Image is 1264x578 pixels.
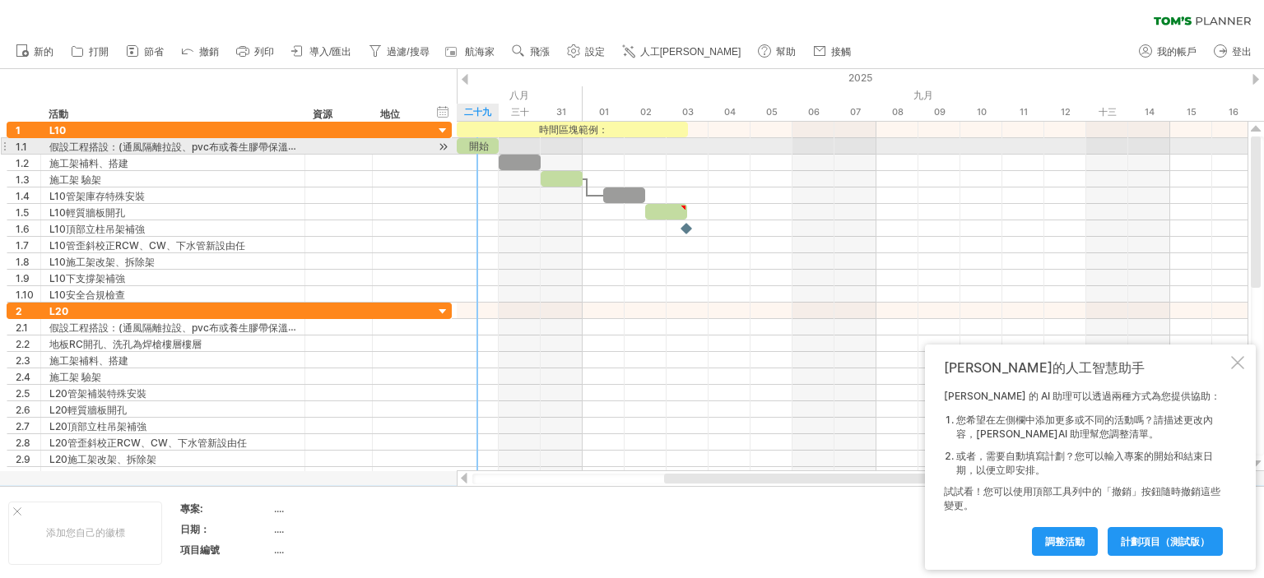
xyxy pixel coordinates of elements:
[49,289,125,301] font: L10安全合規檢查
[944,390,1220,402] font: [PERSON_NAME] 的 AI 助理可以透過兩種方式為您提供協助：
[16,190,30,202] font: 1.4
[1212,104,1254,121] div: 2025年9月16日星期二
[16,437,30,449] font: 2.8
[618,41,746,62] a: 人工[PERSON_NAME]
[49,108,68,120] font: 活動
[956,414,1213,440] font: 您希望在左側欄中添加更多或不同的活動嗎？請描述更改內容，[PERSON_NAME]AI 助理幫您調整清單。
[960,104,1002,121] div: 2025年9月10日星期三
[16,157,29,169] font: 1.2
[287,41,356,62] a: 導入/匯出
[508,41,555,62] a: 飛漲
[49,354,128,367] font: 施工架補料、搭建
[49,272,125,284] font: L10下支撐架補強
[180,523,210,535] font: 日期：
[667,104,709,121] div: 2025年9月3日星期三
[435,138,451,155] div: 滾動到活動
[254,46,274,58] font: 列印
[563,41,610,62] a: 設定
[16,141,27,153] font: 1.1
[16,404,30,416] font: 2.6
[49,321,519,334] font: 假設工程搭設：(通風隔離拉設、pvc布或養生膠帶保溫施工區、圈圍控制施工動線、臨時電盤、臨時電拉設)
[89,46,109,58] font: 打開
[16,354,30,367] font: 2.3
[1229,106,1238,118] font: 16
[274,543,284,556] font: ....
[16,469,35,482] font: 2.10
[122,41,169,62] a: 節省
[750,104,792,121] div: 2025年9月5日星期五
[850,106,861,118] font: 07
[809,41,856,62] a: 接觸
[541,104,583,121] div: 2025年8月31日星期日
[16,223,30,235] font: 1.6
[16,256,30,268] font: 1.8
[16,453,30,465] font: 2.9
[46,526,125,539] font: 添加您自己的徽標
[12,41,58,62] a: 新的
[49,173,101,186] font: 施工架 驗架
[16,321,28,334] font: 2.1
[831,46,851,58] font: 接觸
[834,104,876,121] div: 2025年9月7日星期日
[918,104,960,121] div: 2025年9月9日星期二
[16,289,34,301] font: 1.10
[1032,527,1098,556] a: 調整活動
[1061,106,1071,118] font: 12
[443,41,500,62] a: 航海家
[682,106,694,118] font: 03
[585,46,605,58] font: 設定
[1020,106,1028,118] font: 11
[49,305,68,317] font: L20
[944,485,1220,511] font: 試試看！您可以使用頂部工具列中的「撤銷」按鈕隨時撤銷這些變更。
[1121,535,1210,548] font: 計劃項目（測試版）
[876,104,918,121] div: 2025年9月8日星期一
[1002,104,1044,121] div: 2025年9月11日，星期四
[16,371,30,383] font: 2.4
[16,420,30,432] font: 2.7
[380,108,400,120] font: 地位
[499,104,541,121] div: 2025年8月30日星期六
[365,41,434,62] a: 過濾/搜尋
[177,41,224,62] a: 撤銷
[640,46,741,58] font: 人工[PERSON_NAME]
[1099,106,1117,118] font: 十三
[16,206,29,219] font: 1.5
[709,104,750,121] div: 2025年9月4日，星期四
[511,106,529,118] font: 三十
[599,106,609,118] font: 01
[274,502,284,515] font: ....
[766,106,778,118] font: 05
[457,104,499,121] div: 2025年8月29日星期五
[464,106,491,118] font: 二十九
[1044,104,1086,121] div: 2025年9月12日，星期五
[67,41,114,62] a: 打開
[144,46,164,58] font: 節省
[16,387,30,400] font: 2.5
[180,502,203,515] font: 專案:
[1232,46,1252,58] font: 登出
[49,256,155,268] font: L10施工架改架、拆除架
[776,46,796,58] font: 幫助
[1187,106,1197,118] font: 15
[956,450,1213,476] font: 或者，需要自動填寫計劃？您可以輸入專案的開始和結束日期，以便立即安排。
[387,46,429,58] font: 過濾/搜尋
[16,239,29,252] font: 1.7
[1045,535,1085,548] font: 調整活動
[1210,41,1257,62] a: 登出
[977,106,987,118] font: 10
[16,305,22,317] font: 2
[583,104,625,121] div: 2025年9月1日星期一
[754,41,801,62] a: 幫助
[274,523,284,535] font: ....
[892,106,904,118] font: 08
[180,543,220,556] font: 項目編號
[1170,104,1212,121] div: 2025年9月15日星期一
[944,359,1145,376] font: [PERSON_NAME]的人工智慧助手
[16,272,30,284] font: 1.9
[1086,104,1128,121] div: 2025年9月13日星期六
[808,106,820,118] font: 06
[49,140,519,153] font: 假設工程搭設：(通風隔離拉設、pvc布或養生膠帶保溫施工區、圈圍控制施工動線、臨時電盤、臨時電拉設)
[16,338,30,350] font: 2.2
[16,124,21,136] font: 1
[309,46,351,58] font: 導入/匯出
